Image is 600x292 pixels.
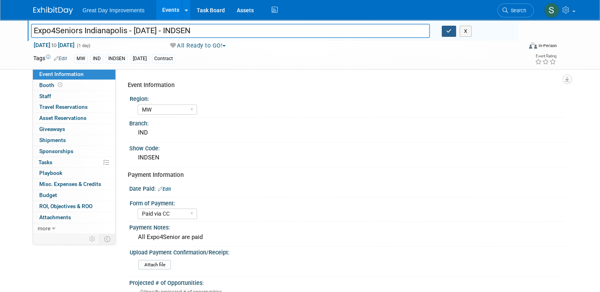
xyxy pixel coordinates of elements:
[38,159,52,165] span: Tasks
[508,8,526,13] span: Search
[479,41,557,53] div: Event Format
[33,42,75,49] span: [DATE] [DATE]
[128,81,561,89] div: Event Information
[39,203,92,209] span: ROI, Objectives & ROO
[33,168,115,178] a: Playbook
[39,115,86,121] span: Asset Reservations
[76,43,90,48] span: (1 day)
[538,43,557,49] div: In-Person
[33,157,115,168] a: Tasks
[129,142,567,152] div: Show Code:
[39,82,64,88] span: Booth
[39,170,62,176] span: Playbook
[158,186,171,192] a: Edit
[135,127,561,139] div: IND
[33,69,115,80] a: Event Information
[54,56,67,61] a: Edit
[39,137,66,143] span: Shipments
[129,118,567,127] div: Branch:
[39,214,71,220] span: Attachments
[129,183,567,193] div: Date Paid:
[33,80,115,91] a: Booth
[56,82,64,88] span: Booth not reserved yet
[50,42,58,48] span: to
[39,126,65,132] span: Giveaways
[39,181,101,187] span: Misc. Expenses & Credits
[33,146,115,157] a: Sponsorships
[460,26,472,37] button: X
[128,171,561,179] div: Payment Information
[39,148,73,154] span: Sponsorships
[130,197,563,207] div: Form of Payment:
[135,231,561,243] div: All Expo4Senior are paid
[529,42,537,49] img: Format-Inperson.png
[39,93,51,99] span: Staff
[33,102,115,112] a: Travel Reservations
[90,55,103,63] div: IND
[33,223,115,234] a: more
[74,55,88,63] div: MW
[86,234,100,244] td: Personalize Event Tab Strip
[129,222,567,231] div: Payment Notes:
[33,201,115,212] a: ROI, Objectives & ROO
[100,234,116,244] td: Toggle Event Tabs
[33,124,115,135] a: Giveaways
[135,152,561,164] div: INDSEN
[33,190,115,201] a: Budget
[33,7,73,15] img: ExhibitDay
[33,212,115,223] a: Attachments
[130,93,563,103] div: Region:
[33,91,115,102] a: Staff
[39,71,84,77] span: Event Information
[39,104,88,110] span: Travel Reservations
[130,55,149,63] div: [DATE]
[33,54,67,63] td: Tags
[82,7,144,13] span: Great Day Improvements
[152,55,175,63] div: Contract
[167,42,229,50] button: All Ready to GO!
[33,179,115,190] a: Misc. Expenses & Credits
[497,4,534,17] a: Search
[129,277,567,287] div: Projected # of Opportunities:
[544,3,559,18] img: Sha'Nautica Sales
[33,135,115,146] a: Shipments
[39,192,57,198] span: Budget
[106,55,128,63] div: INDSEN
[535,54,556,58] div: Event Rating
[33,113,115,123] a: Asset Reservations
[38,225,50,231] span: more
[130,246,563,256] div: Upload Payment Confirmation/Receipt:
